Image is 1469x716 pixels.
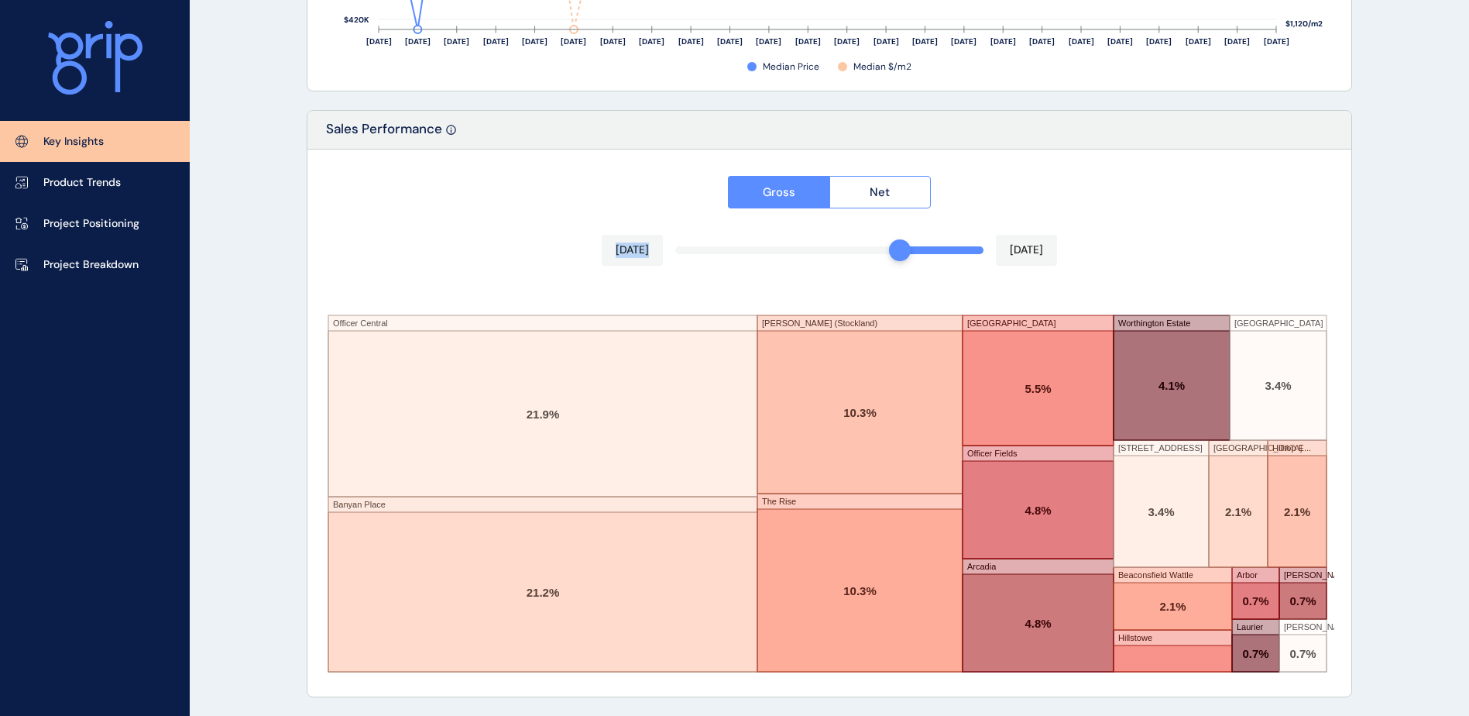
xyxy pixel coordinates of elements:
button: Gross [728,176,829,208]
span: Median $/m2 [853,60,911,74]
text: $1,120/m2 [1285,19,1323,29]
p: Key Insights [43,134,104,150]
p: Project Breakdown [43,257,139,273]
p: Sales Performance [326,120,442,149]
p: Product Trends [43,175,121,191]
span: Net [870,184,890,200]
span: Gross [763,184,795,200]
p: Project Positioning [43,216,139,232]
p: [DATE] [1010,243,1043,258]
p: [DATE] [616,243,649,258]
button: Net [829,176,932,208]
span: Median Price [763,60,819,74]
